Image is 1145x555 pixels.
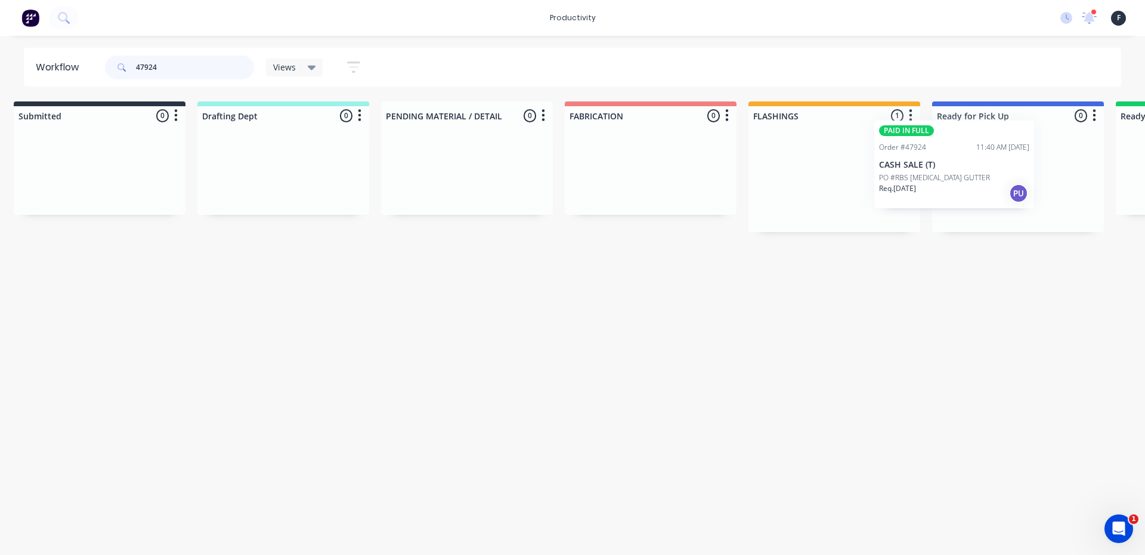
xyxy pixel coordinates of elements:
span: F [1117,13,1121,23]
div: Workflow [36,60,85,75]
span: Views [273,61,296,73]
iframe: Intercom live chat [1104,514,1133,543]
input: Search for orders... [136,55,254,79]
div: productivity [544,9,602,27]
img: Factory [21,9,39,27]
span: 1 [1129,514,1138,524]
